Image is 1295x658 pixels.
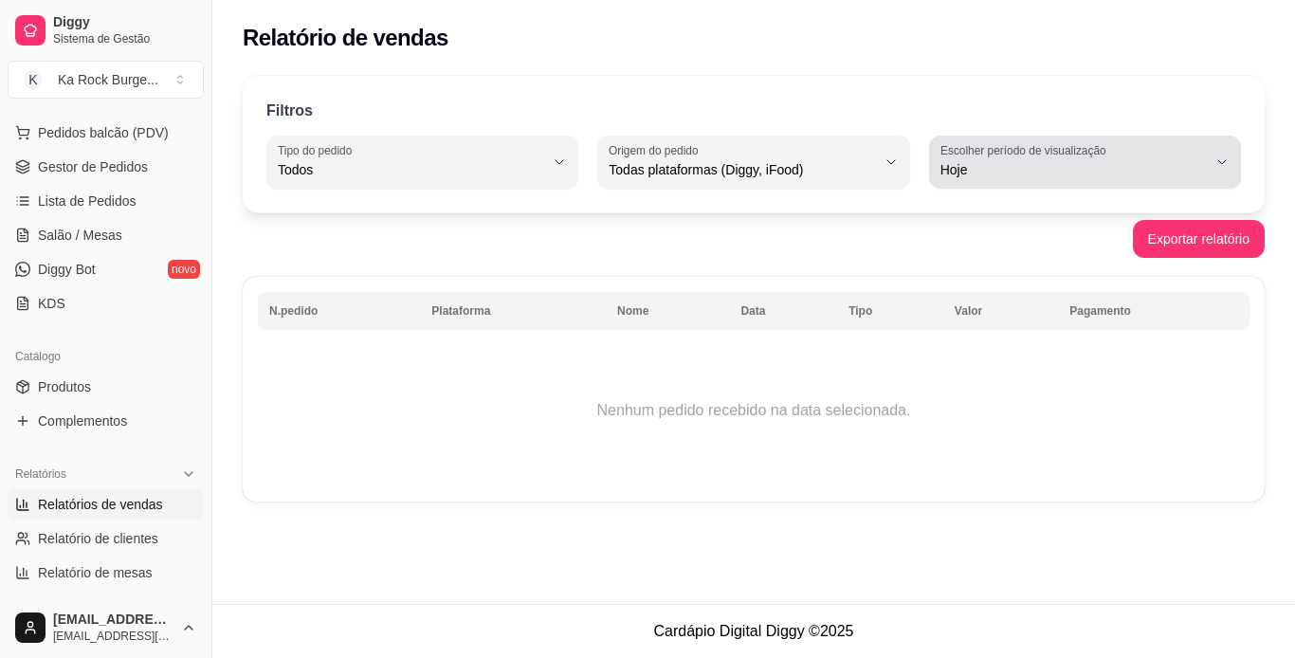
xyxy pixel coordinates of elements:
[8,186,204,216] a: Lista de Pedidos
[38,495,163,514] span: Relatórios de vendas
[266,136,578,189] button: Tipo do pedidoTodos
[609,142,704,158] label: Origem do pedido
[943,292,1058,330] th: Valor
[8,372,204,402] a: Produtos
[266,100,313,122] p: Filtros
[53,31,196,46] span: Sistema de Gestão
[8,406,204,436] a: Complementos
[729,292,837,330] th: Data
[53,629,173,644] span: [EMAIL_ADDRESS][DOMAIN_NAME]
[38,563,153,582] span: Relatório de mesas
[929,136,1241,189] button: Escolher período de visualizaçãoHoje
[38,157,148,176] span: Gestor de Pedidos
[38,226,122,245] span: Salão / Mesas
[8,61,204,99] button: Select a team
[8,557,204,588] a: Relatório de mesas
[8,489,204,520] a: Relatórios de vendas
[8,220,204,250] a: Salão / Mesas
[212,604,1295,658] footer: Cardápio Digital Diggy © 2025
[243,23,448,53] h2: Relatório de vendas
[420,292,606,330] th: Plataforma
[8,523,204,554] a: Relatório de clientes
[8,605,204,650] button: [EMAIL_ADDRESS][DOMAIN_NAME][EMAIL_ADDRESS][DOMAIN_NAME]
[8,592,204,622] a: Relatório de fidelidadenovo
[940,160,1207,179] span: Hoje
[258,292,420,330] th: N.pedido
[38,529,158,548] span: Relatório de clientes
[606,292,729,330] th: Nome
[597,136,909,189] button: Origem do pedidoTodas plataformas (Diggy, iFood)
[1058,292,1249,330] th: Pagamento
[24,70,43,89] span: K
[8,288,204,319] a: KDS
[53,14,196,31] span: Diggy
[15,466,66,482] span: Relatórios
[38,260,96,279] span: Diggy Bot
[609,160,875,179] span: Todas plataformas (Diggy, iFood)
[38,123,169,142] span: Pedidos balcão (PDV)
[8,341,204,372] div: Catálogo
[278,142,358,158] label: Tipo do pedido
[8,8,204,53] a: DiggySistema de Gestão
[38,377,91,396] span: Produtos
[278,160,544,179] span: Todos
[8,118,204,148] button: Pedidos balcão (PDV)
[58,70,158,89] div: Ka Rock Burge ...
[38,411,127,430] span: Complementos
[258,335,1249,486] td: Nenhum pedido recebido na data selecionada.
[38,294,65,313] span: KDS
[53,612,173,629] span: [EMAIL_ADDRESS][DOMAIN_NAME]
[1133,220,1265,258] button: Exportar relatório
[8,152,204,182] a: Gestor de Pedidos
[38,192,137,210] span: Lista de Pedidos
[8,254,204,284] a: Diggy Botnovo
[940,142,1112,158] label: Escolher período de visualização
[837,292,943,330] th: Tipo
